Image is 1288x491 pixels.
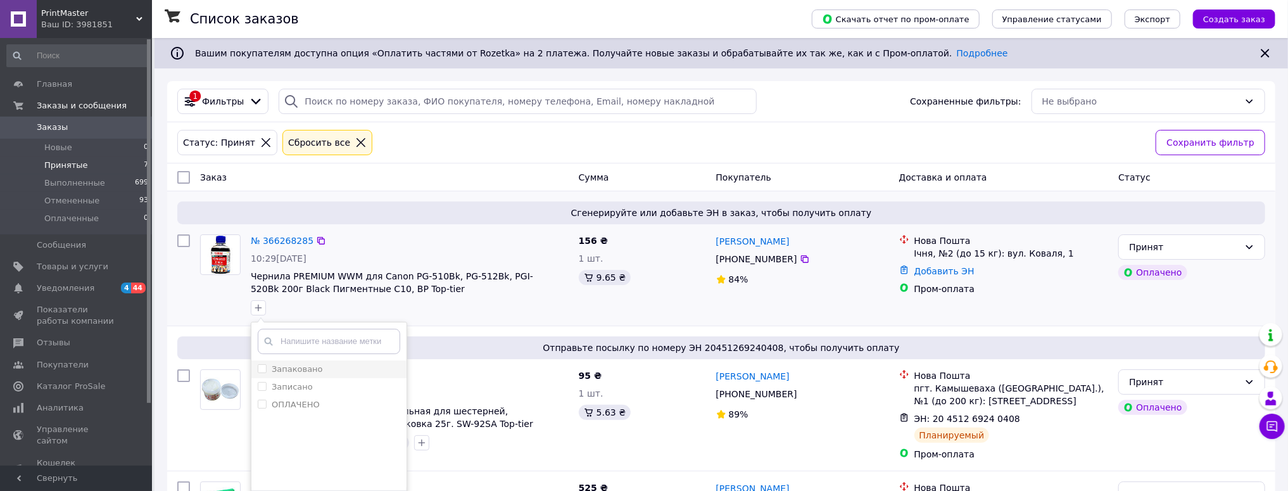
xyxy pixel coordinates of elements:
[914,369,1109,382] div: Нова Пошта
[44,160,88,171] span: Принятые
[202,95,244,108] span: Фильтры
[579,371,602,381] span: 95 ₴
[144,142,148,153] span: 0
[6,44,149,67] input: Поиск
[44,213,99,224] span: Оплаченные
[1129,375,1239,389] div: Принят
[182,341,1260,354] span: Отправьте посылку по номеру ЭН 20451269240408, чтобы получить оплату
[1260,414,1285,439] button: Чат с покупателем
[272,382,313,392] label: Записано
[914,448,1109,461] div: Пром-оплата
[1118,400,1187,415] div: Оплачено
[914,247,1109,260] div: Ічня, №2 (до 15 кг): вул. Коваля, 1
[190,11,299,27] h1: Список заказов
[286,136,353,150] div: Сбросить все
[44,142,72,153] span: Новые
[992,10,1112,29] button: Управление статусами
[579,172,609,182] span: Сумма
[200,172,227,182] span: Заказ
[37,283,94,294] span: Уведомления
[195,48,1008,58] span: Вашим покупателям доступна опция «Оплатить частями от Rozetka» на 2 платежа. Получайте новые зака...
[957,48,1008,58] a: Подробнее
[714,385,800,403] div: [PHONE_NUMBER]
[37,381,105,392] span: Каталог ProSale
[44,177,105,189] span: Выполненные
[37,337,70,348] span: Отзывы
[1180,13,1275,23] a: Создать заказ
[272,400,320,409] label: ОПЛАЧЕНО
[279,89,757,114] input: Поиск по номеру заказа, ФИО покупателя, номеру телефона, Email, номеру накладной
[251,271,533,294] a: Чернила PREMIUM WWM для Canon PG-510Bk, PG-512Bk, PGI-520Bk 200г Black Пигментные C10, BP Top-tier
[822,13,969,25] span: Скачать отчет по пром-оплате
[1042,94,1239,108] div: Не выбрано
[37,122,68,133] span: Заказы
[131,283,146,293] span: 44
[1156,130,1265,155] button: Сохранить фильтр
[579,270,631,285] div: 9.65 ₴
[37,304,117,327] span: Показатели работы компании
[37,261,108,272] span: Товары и услуги
[144,160,148,171] span: 7
[200,234,241,275] a: Фото товару
[914,382,1109,407] div: пгт. Камышеваха ([GEOGRAPHIC_DATA].), №1 (до 200 кг): [STREET_ADDRESS]
[1203,15,1265,24] span: Создать заказ
[258,329,400,354] input: Напишите название метки
[716,370,790,383] a: [PERSON_NAME]
[37,457,117,480] span: Кошелек компании
[272,364,323,374] label: Запаковано
[251,253,306,264] span: 10:29[DATE]
[37,79,72,90] span: Главная
[579,405,631,420] div: 5.63 ₴
[714,250,800,268] div: [PHONE_NUMBER]
[37,424,117,447] span: Управление сайтом
[729,409,748,419] span: 89%
[729,274,748,284] span: 84%
[579,236,608,246] span: 156 ₴
[1166,136,1254,150] span: Сохранить фильтр
[200,369,241,410] a: Фото товару
[144,213,148,224] span: 0
[182,207,1260,219] span: Сгенерируйте или добавьте ЭН в заказ, чтобы получить оплату
[899,172,987,182] span: Доставка и оплата
[1193,10,1275,29] button: Создать заказ
[914,428,990,443] div: Планируемый
[180,136,258,150] div: Статус: Принят
[579,388,603,399] span: 1 шт.
[914,266,975,276] a: Добавить ЭН
[910,95,1021,108] span: Сохраненные фильтры:
[41,19,152,30] div: Ваш ID: 3981851
[37,402,84,414] span: Аналитика
[37,100,127,112] span: Заказы и сообщения
[208,235,234,274] img: Фото товару
[812,10,980,29] button: Скачать отчет по пром-оплате
[251,236,313,246] a: № 366268285
[135,177,148,189] span: 699
[37,239,86,251] span: Сообщения
[121,283,131,293] span: 4
[1135,15,1170,24] span: Экспорт
[579,253,603,264] span: 1 шт.
[914,283,1109,295] div: Пром-оплата
[1125,10,1180,29] button: Экспорт
[716,172,772,182] span: Покупатель
[37,359,89,371] span: Покупатели
[1118,172,1151,182] span: Статус
[201,378,240,402] img: Фото товару
[44,195,99,207] span: Отмененные
[914,234,1109,247] div: Нова Пошта
[1002,15,1102,24] span: Управление статусами
[139,195,148,207] span: 93
[41,8,136,19] span: PrintMaster
[1129,240,1239,254] div: Принят
[1118,265,1187,280] div: Оплачено
[716,235,790,248] a: [PERSON_NAME]
[914,414,1021,424] span: ЭН: 20 4512 6924 0408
